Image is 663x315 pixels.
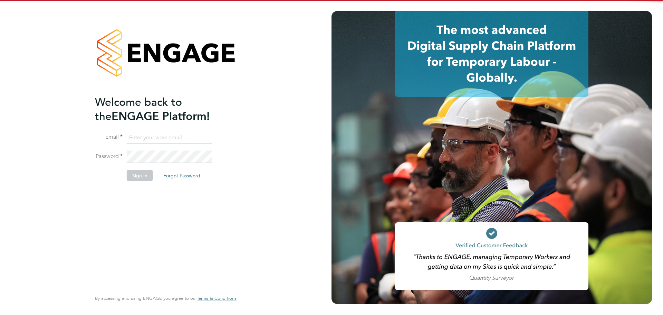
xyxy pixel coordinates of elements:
a: Terms & Conditions [197,296,237,301]
label: Email [95,133,123,141]
h2: ENGAGE Platform! [95,95,230,123]
button: Sign In [127,170,153,181]
button: Forgot Password [158,170,206,181]
span: Welcome back to the [95,95,182,123]
span: By accessing and using ENGAGE you agree to our [95,295,237,301]
label: Password [95,153,123,160]
input: Enter your work email... [127,131,212,144]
